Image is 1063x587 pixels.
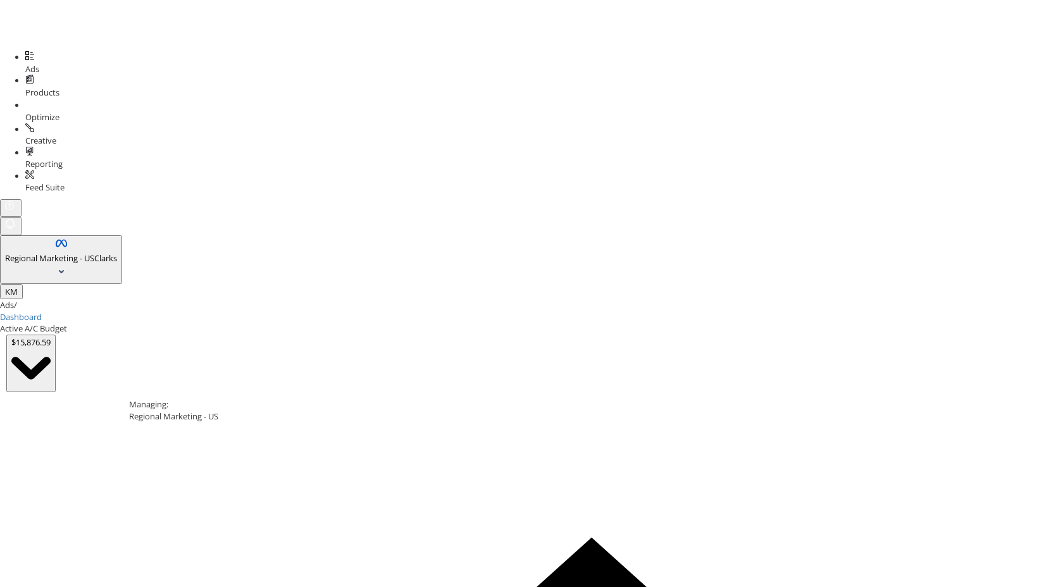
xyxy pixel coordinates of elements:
span: Creative [25,135,56,146]
span: Regional Marketing - US [5,252,94,264]
span: Reporting [25,158,63,170]
span: Optimize [25,111,59,123]
span: Products [25,87,59,98]
button: $15,876.59 [6,335,56,392]
span: / [14,299,17,311]
div: Regional Marketing - US [129,411,1054,423]
span: KM [5,286,18,297]
span: Ads [25,63,39,75]
div: $15,876.59 [11,337,51,349]
span: Clarks [94,252,117,264]
span: Feed Suite [25,182,65,193]
div: Managing: [129,399,1054,411]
